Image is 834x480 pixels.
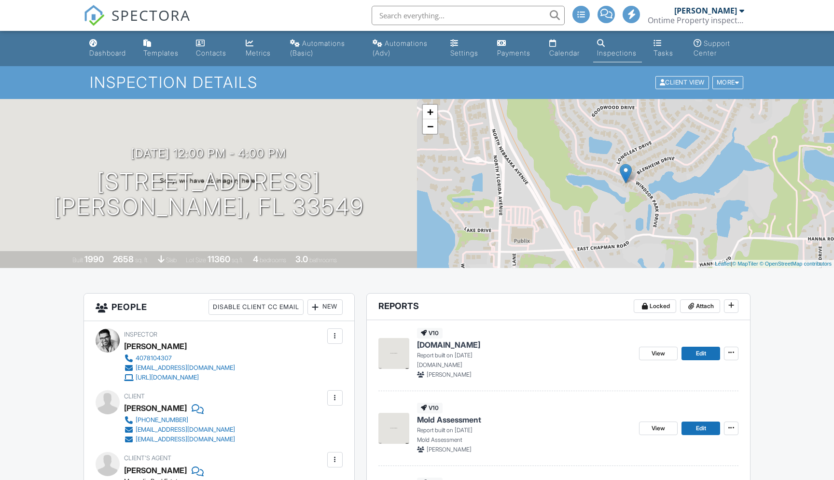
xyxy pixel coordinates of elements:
div: Contacts [196,49,226,57]
span: SPECTORA [111,5,191,25]
a: [EMAIL_ADDRESS][DOMAIN_NAME] [124,435,235,444]
h1: [STREET_ADDRESS] [PERSON_NAME], FL 33549 [54,169,364,220]
div: 11360 [208,254,230,264]
span: Client's Agent [124,454,171,462]
div: Tasks [653,49,673,57]
div: [EMAIL_ADDRESS][DOMAIN_NAME] [136,436,235,443]
a: Zoom out [423,119,437,134]
a: Automations (Basic) [286,35,361,62]
div: Metrics [246,49,271,57]
a: © MapTiler [732,261,758,267]
div: Disable Client CC Email [208,299,304,315]
div: Automations (Adv) [373,39,428,57]
div: More [712,76,744,89]
a: Zoom in [423,105,437,119]
a: [EMAIL_ADDRESS][DOMAIN_NAME] [124,425,235,435]
span: Lot Size [186,256,206,264]
div: [PERSON_NAME] [124,339,187,353]
span: Client [124,393,145,400]
img: The Best Home Inspection Software - Spectora [83,5,105,26]
h3: [DATE] 12:00 pm - 4:00 pm [131,147,286,160]
div: [PHONE_NUMBER] [136,416,188,424]
a: Metrics [242,35,278,62]
div: Calendar [549,49,580,57]
a: [EMAIL_ADDRESS][DOMAIN_NAME] [124,363,235,373]
div: [PERSON_NAME] [124,401,187,415]
a: 4078104307 [124,353,235,363]
a: Tasks [650,35,681,62]
span: sq.ft. [232,256,244,264]
div: 4 [253,254,258,264]
span: Inspector [124,331,157,338]
div: Automations (Basic) [290,39,345,57]
div: Payments [497,49,530,57]
a: Templates [139,35,185,62]
a: [PHONE_NUMBER] [124,415,235,425]
a: © OpenStreetMap contributors [760,261,832,267]
div: [URL][DOMAIN_NAME] [136,374,199,381]
div: [EMAIL_ADDRESS][DOMAIN_NAME] [136,364,235,372]
div: | [712,260,834,268]
div: Settings [450,49,478,57]
a: Inspections [593,35,642,62]
span: bedrooms [260,256,286,264]
a: Support Center [690,35,749,62]
div: Inspections [597,49,637,57]
span: bathrooms [309,256,337,264]
h3: People [84,294,354,321]
div: Client View [655,76,709,89]
a: Client View [654,78,711,85]
div: Dashboard [89,49,126,57]
div: Support Center [694,39,730,57]
a: Contacts [192,35,234,62]
div: Ontime Property inspectors [648,15,744,25]
span: slab [166,256,177,264]
div: [PERSON_NAME] [674,6,737,15]
a: [PERSON_NAME] [124,463,187,478]
a: Payments [493,35,538,62]
div: Templates [143,49,179,57]
input: Search everything... [372,6,565,25]
a: Leaflet [715,261,731,267]
span: sq. ft. [135,256,149,264]
span: Built [72,256,83,264]
a: Settings [446,35,486,62]
div: 3.0 [295,254,308,264]
a: Dashboard [85,35,132,62]
h1: Inspection Details [90,74,745,91]
div: [EMAIL_ADDRESS][DOMAIN_NAME] [136,426,235,434]
div: 4078104307 [136,354,172,362]
a: Calendar [545,35,585,62]
a: Automations (Advanced) [369,35,439,62]
a: SPECTORA [83,13,191,33]
div: New [307,299,343,315]
div: 2658 [113,254,134,264]
div: 1990 [84,254,104,264]
a: [URL][DOMAIN_NAME] [124,373,235,382]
